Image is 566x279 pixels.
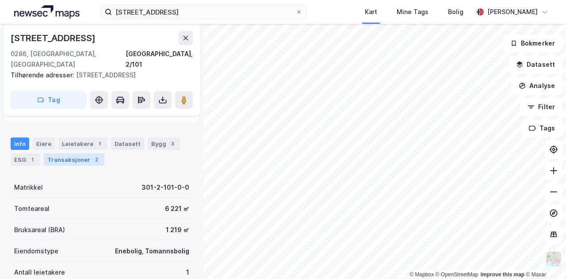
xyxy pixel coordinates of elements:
[166,225,189,235] div: 1 219 ㎡
[14,225,65,235] div: Bruksareal (BRA)
[11,31,97,45] div: [STREET_ADDRESS]
[186,267,189,278] div: 1
[14,267,65,278] div: Antall leietakere
[14,182,43,193] div: Matrikkel
[92,155,101,164] div: 2
[141,182,189,193] div: 301-2-101-0-0
[111,138,144,150] div: Datasett
[168,139,177,148] div: 3
[11,138,29,150] div: Info
[126,49,193,70] div: [GEOGRAPHIC_DATA], 2/101
[522,237,566,279] iframe: Chat Widget
[11,49,126,70] div: 0286, [GEOGRAPHIC_DATA], [GEOGRAPHIC_DATA]
[33,138,55,150] div: Eiere
[503,34,562,52] button: Bokmerker
[14,203,50,214] div: Tomteareal
[481,271,524,278] a: Improve this map
[112,5,295,19] input: Søk på adresse, matrikkel, gårdeiere, leietakere eller personer
[44,153,104,166] div: Transaksjoner
[511,77,562,95] button: Analyse
[58,138,107,150] div: Leietakere
[448,7,463,17] div: Bolig
[522,237,566,279] div: Kontrollprogram for chat
[28,155,37,164] div: 1
[165,203,189,214] div: 6 221 ㎡
[436,271,478,278] a: OpenStreetMap
[520,98,562,116] button: Filter
[521,119,562,137] button: Tags
[11,153,40,166] div: ESG
[148,138,180,150] div: Bygg
[11,70,186,80] div: [STREET_ADDRESS]
[397,7,428,17] div: Mine Tags
[14,246,58,256] div: Eiendomstype
[14,5,80,19] img: logo.a4113a55bc3d86da70a041830d287a7e.svg
[95,139,104,148] div: 1
[409,271,434,278] a: Mapbox
[487,7,538,17] div: [PERSON_NAME]
[509,56,562,73] button: Datasett
[115,246,189,256] div: Enebolig, Tomannsbolig
[11,91,87,109] button: Tag
[11,71,76,79] span: Tilhørende adresser:
[365,7,377,17] div: Kart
